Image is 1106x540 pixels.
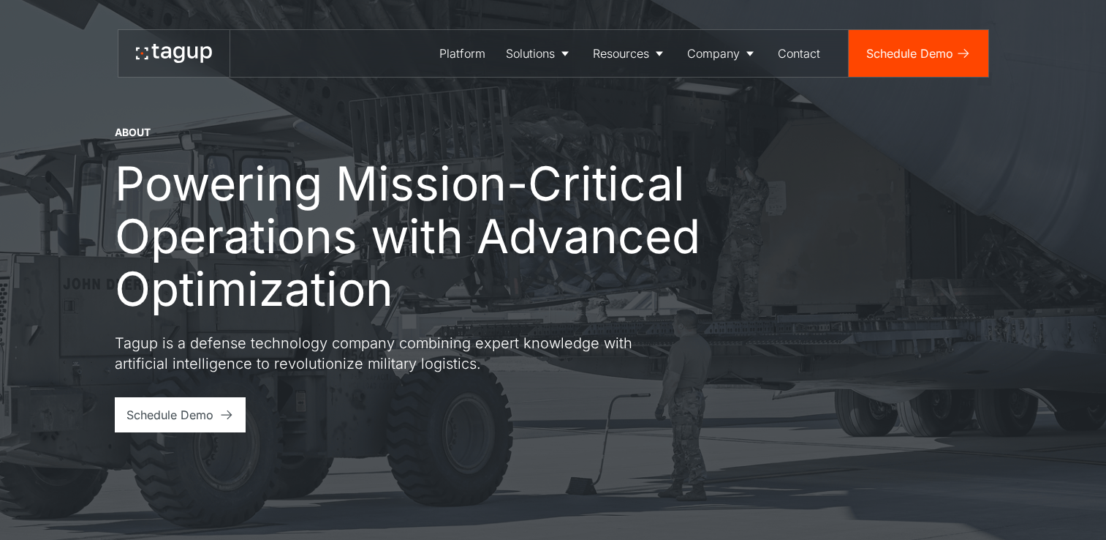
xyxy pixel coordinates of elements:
[496,30,583,77] a: Solutions
[778,45,820,62] div: Contact
[677,30,768,77] a: Company
[583,30,677,77] a: Resources
[687,45,740,62] div: Company
[126,406,213,424] div: Schedule Demo
[849,30,988,77] a: Schedule Demo
[115,125,151,140] div: About
[506,45,555,62] div: Solutions
[439,45,485,62] div: Platform
[866,45,953,62] div: Schedule Demo
[115,157,729,315] h1: Powering Mission-Critical Operations with Advanced Optimization
[593,45,649,62] div: Resources
[429,30,496,77] a: Platform
[115,333,641,374] p: Tagup is a defense technology company combining expert knowledge with artificial intelligence to ...
[768,30,830,77] a: Contact
[115,397,246,432] a: Schedule Demo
